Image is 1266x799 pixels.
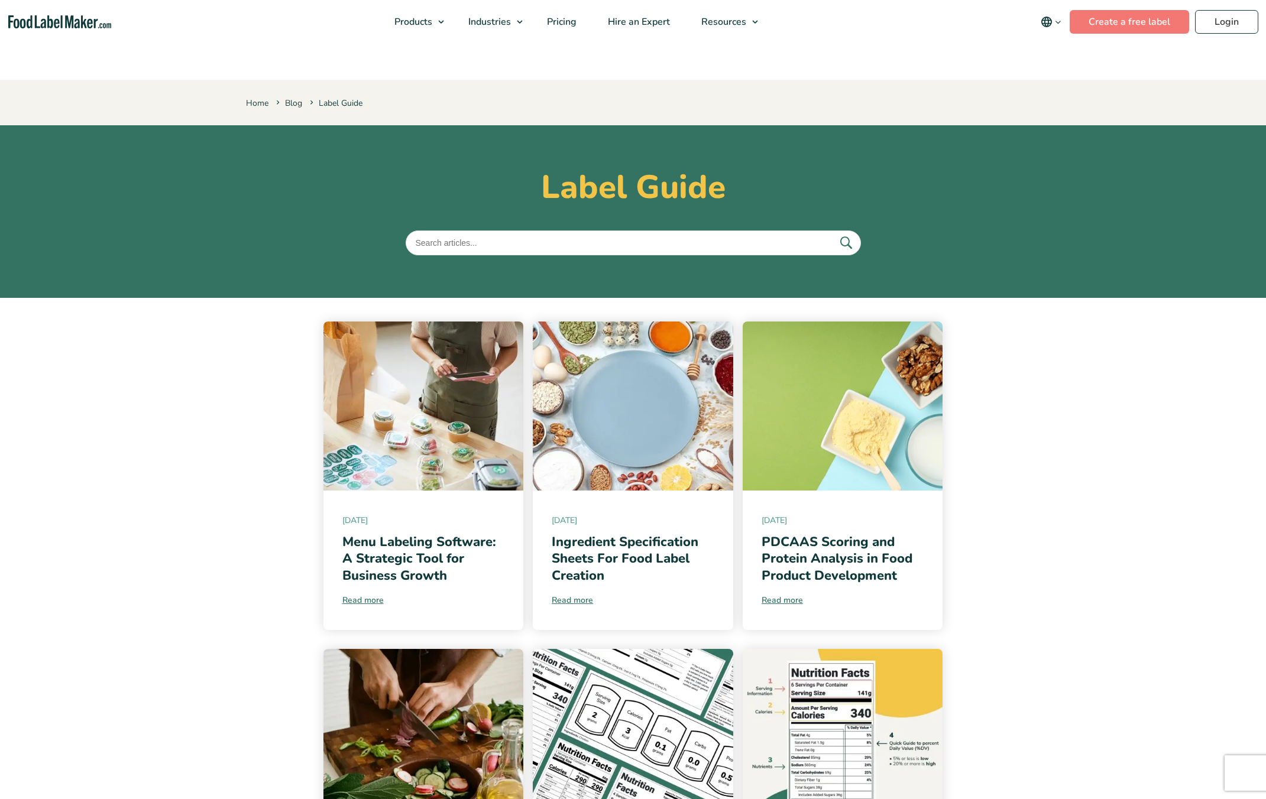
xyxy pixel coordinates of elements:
[342,514,505,527] span: [DATE]
[406,230,861,255] input: Search articles...
[1195,10,1258,34] a: Login
[465,15,512,28] span: Industries
[552,594,714,606] a: Read more
[698,15,747,28] span: Resources
[762,533,912,584] a: PDCAAS Scoring and Protein Analysis in Food Product Development
[604,15,671,28] span: Hire an Expert
[1070,10,1189,34] a: Create a free label
[246,168,1021,207] h1: Label Guide
[285,98,302,109] a: Blog
[552,533,698,584] a: Ingredient Specification Sheets For Food Label Creation
[543,15,578,28] span: Pricing
[307,98,362,109] span: Label Guide
[391,15,433,28] span: Products
[342,594,505,606] a: Read more
[762,594,924,606] a: Read more
[342,533,496,584] a: Menu Labeling Software: A Strategic Tool for Business Growth
[762,514,924,527] span: [DATE]
[552,514,714,527] span: [DATE]
[246,98,268,109] a: Home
